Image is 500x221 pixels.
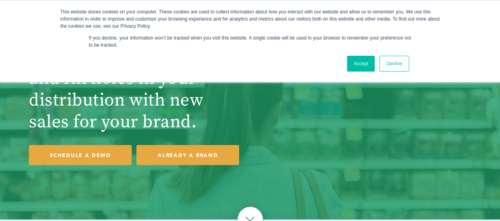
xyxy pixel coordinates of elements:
[60,8,440,30] div: This website stores cookies on your computer. These cookies are used to collect information about...
[379,56,409,72] a: Decline
[136,145,239,165] a: ALREADY A BRAND
[29,46,246,133] h1: Unlock opportunities and fill holes in your distribution with new sales for your brand.
[29,145,132,165] a: SCHEDULE A DEMO
[89,34,411,49] p: If you decline, your information won’t be tracked when you visit this website. A single cookie wi...
[347,56,375,72] a: Accept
